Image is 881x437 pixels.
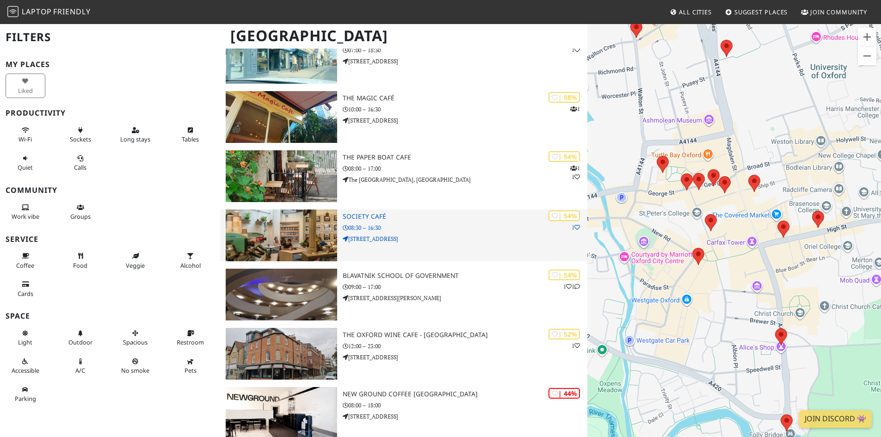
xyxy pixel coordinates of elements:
[548,210,580,221] div: | 54%
[570,164,580,181] p: 1 1
[797,4,871,20] a: Join Community
[220,328,587,380] a: The Oxford Wine Cafe - Jericho | 52% 1 The Oxford Wine Cafe - [GEOGRAPHIC_DATA] 12:00 – 23:00 [ST...
[120,135,150,143] span: Long stays
[548,329,580,339] div: | 52%
[343,412,587,421] p: [STREET_ADDRESS]
[223,23,585,49] h1: [GEOGRAPHIC_DATA]
[7,4,91,20] a: LaptopFriendly LaptopFriendly
[343,223,587,232] p: 08:30 – 16:30
[116,354,155,378] button: No smoke
[116,326,155,350] button: Spacious
[18,289,33,298] span: Credit cards
[70,135,91,143] span: Power sockets
[220,91,587,143] a: The Magic Café | 58% 1 The Magic Café 10:00 – 16:30 [STREET_ADDRESS]
[343,57,587,66] p: [STREET_ADDRESS]
[343,164,587,173] p: 08:00 – 17:00
[226,269,337,320] img: Blavatnik School of Government
[220,269,587,320] a: Blavatnik School of Government | 54% 11 Blavatnik School of Government 09:00 – 17:00 [STREET_ADDR...
[572,341,580,350] p: 1
[70,212,91,221] span: Group tables
[61,123,100,147] button: Sockets
[343,401,587,410] p: 08:00 – 18:00
[343,272,587,280] h3: Blavatnik School of Government
[6,382,45,406] button: Parking
[343,94,587,102] h3: The Magic Café
[343,294,587,302] p: [STREET_ADDRESS][PERSON_NAME]
[6,326,45,350] button: Light
[343,342,587,351] p: 12:00 – 23:00
[177,338,204,346] span: Restroom
[6,123,45,147] button: Wi-Fi
[799,410,872,428] a: Join Discord 👾
[343,331,587,339] h3: The Oxford Wine Cafe - [GEOGRAPHIC_DATA]
[6,235,215,244] h3: Service
[6,277,45,301] button: Cards
[61,248,100,273] button: Food
[74,163,86,172] span: Video/audio calls
[858,47,876,65] button: Zoom out
[226,209,337,261] img: Society Café
[73,261,87,270] span: Food
[6,354,45,378] button: Accessible
[61,151,100,175] button: Calls
[572,223,580,232] p: 1
[343,213,587,221] h3: Society Café
[126,261,145,270] span: Veggie
[123,338,148,346] span: Spacious
[18,135,32,143] span: Stable Wi-Fi
[548,92,580,103] div: | 58%
[343,390,587,398] h3: New Ground Coffee [GEOGRAPHIC_DATA]
[343,105,587,114] p: 10:00 – 16:30
[6,23,215,51] h2: Filters
[18,163,33,172] span: Quiet
[182,135,199,143] span: Work-friendly tables
[810,8,867,16] span: Join Community
[121,366,149,375] span: Smoke free
[171,248,210,273] button: Alcohol
[343,175,587,184] p: The [GEOGRAPHIC_DATA], [GEOGRAPHIC_DATA]
[61,354,100,378] button: A/C
[171,326,210,350] button: Restroom
[679,8,712,16] span: All Cities
[185,366,197,375] span: Pet friendly
[7,6,18,17] img: LaptopFriendly
[116,123,155,147] button: Long stays
[220,209,587,261] a: Society Café | 54% 1 Society Café 08:30 – 16:30 [STREET_ADDRESS]
[721,4,792,20] a: Suggest Places
[61,326,100,350] button: Outdoor
[6,200,45,224] button: Work vibe
[734,8,788,16] span: Suggest Places
[6,109,215,117] h3: Productivity
[6,312,215,320] h3: Space
[343,353,587,362] p: [STREET_ADDRESS]
[343,154,587,161] h3: The Paper Boat Cafe
[343,234,587,243] p: [STREET_ADDRESS]
[180,261,201,270] span: Alcohol
[666,4,715,20] a: All Cities
[53,6,90,17] span: Friendly
[22,6,52,17] span: Laptop
[548,388,580,399] div: | 44%
[61,200,100,224] button: Groups
[226,328,337,380] img: The Oxford Wine Cafe - Jericho
[6,151,45,175] button: Quiet
[220,150,587,202] a: The Paper Boat Cafe | 54% 11 The Paper Boat Cafe 08:00 – 17:00 The [GEOGRAPHIC_DATA], [GEOGRAPHIC...
[15,394,36,403] span: Parking
[343,283,587,291] p: 09:00 – 17:00
[6,248,45,273] button: Coffee
[563,282,580,291] p: 1 1
[12,366,39,375] span: Accessible
[226,150,337,202] img: The Paper Boat Cafe
[858,28,876,46] button: Zoom in
[12,212,39,221] span: People working
[18,338,32,346] span: Natural light
[6,186,215,195] h3: Community
[548,270,580,280] div: | 54%
[171,354,210,378] button: Pets
[68,338,92,346] span: Outdoor area
[548,151,580,162] div: | 54%
[16,261,34,270] span: Coffee
[171,123,210,147] button: Tables
[116,248,155,273] button: Veggie
[343,116,587,125] p: [STREET_ADDRESS]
